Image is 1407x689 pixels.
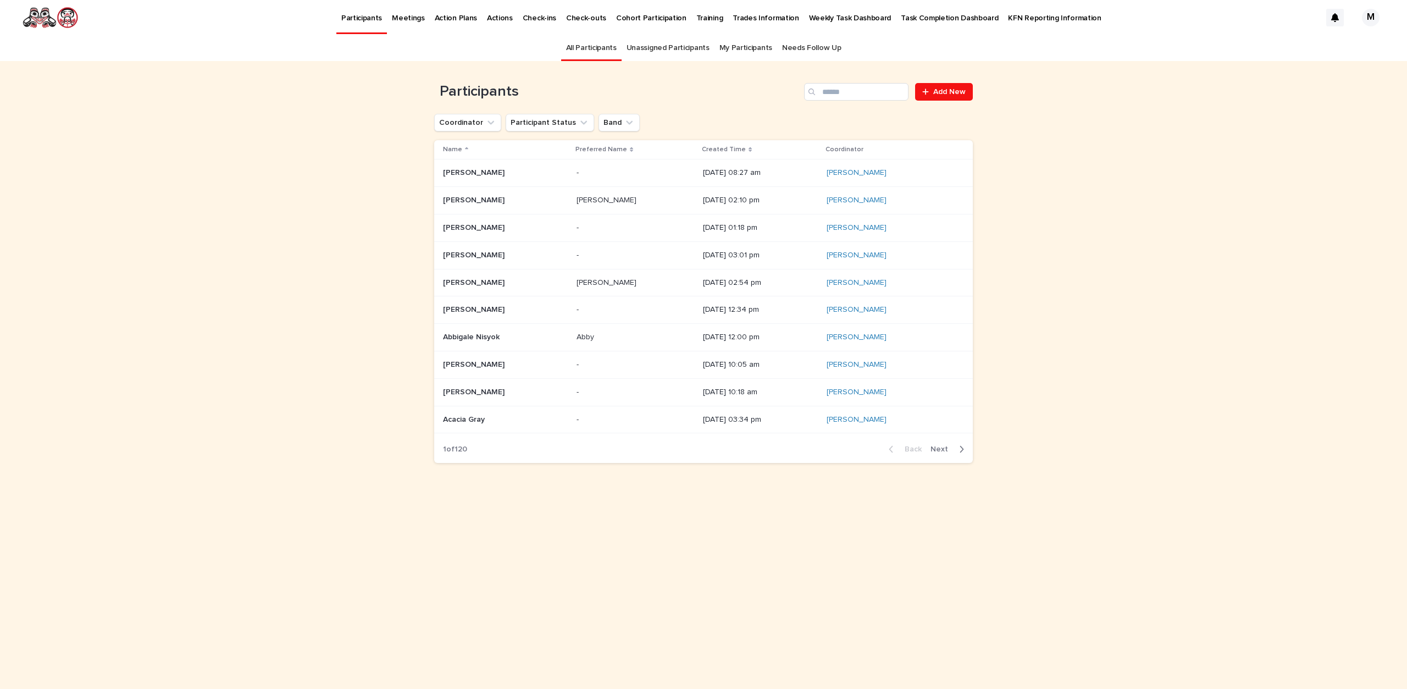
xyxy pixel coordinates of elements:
a: [PERSON_NAME] [827,251,887,260]
p: [PERSON_NAME] [443,249,507,260]
p: [DATE] 08:27 am [703,168,818,178]
a: [PERSON_NAME] [827,305,887,315]
a: [PERSON_NAME] [827,168,887,178]
p: - [577,249,581,260]
p: Abby [577,330,596,342]
p: [DATE] 10:18 am [703,388,818,397]
input: Search [804,83,909,101]
a: Needs Follow Up [782,35,841,61]
p: Abbigale Nisyok [443,330,502,342]
p: - [577,385,581,397]
p: [DATE] 10:05 am [703,360,818,370]
p: 1 of 120 [434,436,476,463]
p: [DATE] 12:00 pm [703,333,818,342]
button: Participant Status [506,114,594,131]
a: All Participants [566,35,617,61]
p: Acacia Gray [443,413,487,425]
a: Unassigned Participants [627,35,710,61]
p: [PERSON_NAME] [443,385,507,397]
a: [PERSON_NAME] [827,196,887,205]
span: Back [898,445,922,453]
button: Coordinator [434,114,501,131]
p: Coordinator [826,144,863,156]
p: - [577,303,581,315]
p: [DATE] 12:34 pm [703,305,818,315]
a: Add New [915,83,973,101]
button: Back [880,444,926,454]
p: [DATE] 02:54 pm [703,278,818,288]
span: Next [930,445,955,453]
tr: [PERSON_NAME][PERSON_NAME] -- [DATE] 01:18 pm[PERSON_NAME] [434,214,973,241]
h1: Participants [434,83,800,101]
p: [DATE] 01:18 pm [703,223,818,233]
p: Name [443,144,462,156]
p: [DATE] 03:01 pm [703,251,818,260]
p: - [577,358,581,370]
p: [PERSON_NAME] [443,194,507,205]
p: [PERSON_NAME] [443,303,507,315]
p: [PERSON_NAME] [577,194,639,205]
p: [PERSON_NAME] [443,358,507,370]
tr: [PERSON_NAME][PERSON_NAME] [PERSON_NAME][PERSON_NAME] [DATE] 02:54 pm[PERSON_NAME] [434,269,973,296]
tr: [PERSON_NAME][PERSON_NAME] -- [DATE] 10:18 am[PERSON_NAME] [434,378,973,406]
button: Next [926,444,973,454]
tr: [PERSON_NAME][PERSON_NAME] -- [DATE] 08:27 am[PERSON_NAME] [434,159,973,187]
p: [PERSON_NAME] [443,166,507,178]
a: [PERSON_NAME] [827,415,887,425]
p: Preferred Name [575,144,627,156]
tr: [PERSON_NAME][PERSON_NAME] [PERSON_NAME][PERSON_NAME] [DATE] 02:10 pm[PERSON_NAME] [434,187,973,214]
p: [PERSON_NAME] [443,276,507,288]
tr: Acacia GrayAcacia Gray -- [DATE] 03:34 pm[PERSON_NAME] [434,406,973,433]
tr: [PERSON_NAME][PERSON_NAME] -- [DATE] 10:05 am[PERSON_NAME] [434,351,973,378]
p: - [577,166,581,178]
a: [PERSON_NAME] [827,278,887,288]
a: My Participants [719,35,772,61]
span: Add New [933,88,966,96]
p: [PERSON_NAME] [577,276,639,288]
a: [PERSON_NAME] [827,333,887,342]
tr: [PERSON_NAME][PERSON_NAME] -- [DATE] 12:34 pm[PERSON_NAME] [434,296,973,324]
p: - [577,221,581,233]
p: - [577,413,581,425]
a: [PERSON_NAME] [827,223,887,233]
button: Band [599,114,640,131]
div: M [1362,9,1380,26]
a: [PERSON_NAME] [827,388,887,397]
tr: [PERSON_NAME][PERSON_NAME] -- [DATE] 03:01 pm[PERSON_NAME] [434,241,973,269]
a: [PERSON_NAME] [827,360,887,370]
p: [DATE] 03:34 pm [703,415,818,425]
p: Created Time [702,144,746,156]
p: [DATE] 02:10 pm [703,196,818,205]
img: rNyI97lYS1uoOg9yXW8k [22,7,79,29]
tr: Abbigale NisyokAbbigale Nisyok AbbyAbby [DATE] 12:00 pm[PERSON_NAME] [434,324,973,351]
p: [PERSON_NAME] [443,221,507,233]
